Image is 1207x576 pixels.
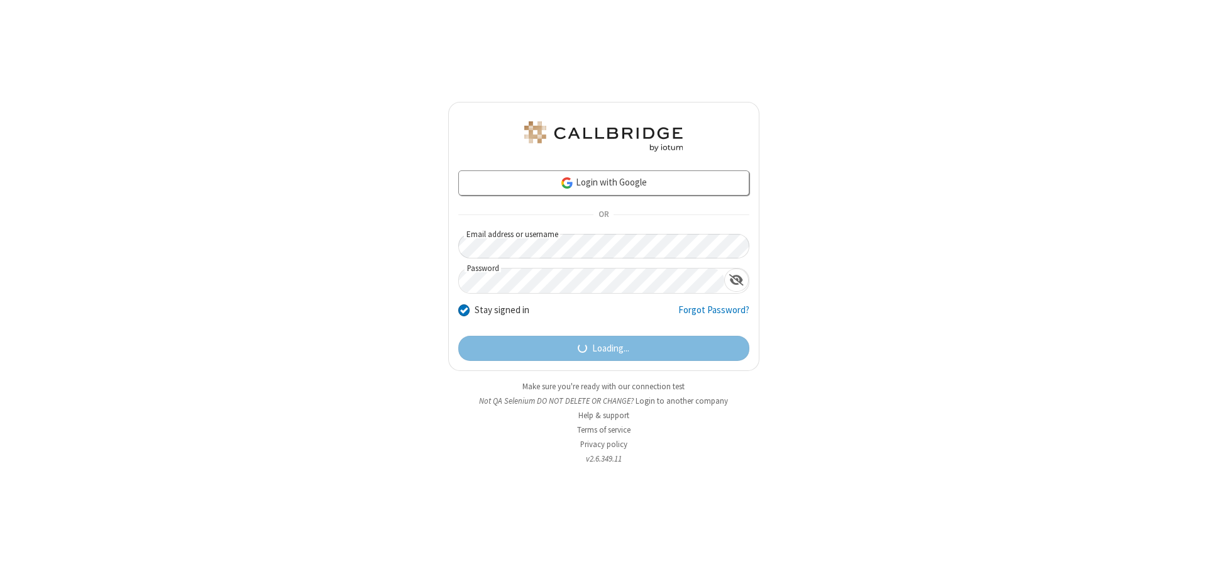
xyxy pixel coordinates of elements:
a: Help & support [578,410,629,421]
span: OR [593,206,614,224]
button: Loading... [458,336,749,361]
a: Forgot Password? [678,303,749,327]
div: Show password [724,269,749,292]
li: Not QA Selenium DO NOT DELETE OR CHANGE? [448,395,759,407]
span: Loading... [592,341,629,356]
iframe: Chat [1176,543,1198,567]
a: Login with Google [458,170,749,196]
input: Email address or username [458,234,749,258]
a: Make sure you're ready with our connection test [522,381,685,392]
input: Password [459,269,724,293]
img: google-icon.png [560,176,574,190]
img: QA Selenium DO NOT DELETE OR CHANGE [522,121,685,152]
label: Stay signed in [475,303,529,318]
a: Privacy policy [580,439,627,450]
a: Terms of service [577,424,631,435]
li: v2.6.349.11 [448,453,759,465]
button: Login to another company [636,395,728,407]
